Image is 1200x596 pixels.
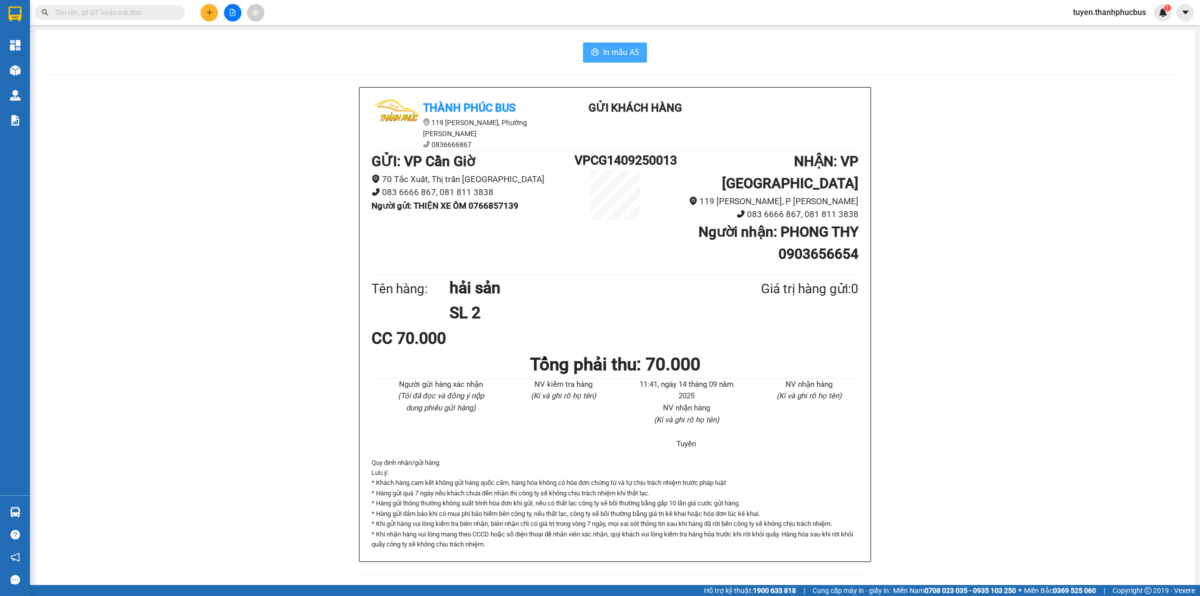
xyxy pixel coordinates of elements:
span: caret-down [1181,8,1190,17]
li: Tuyền [637,438,736,450]
li: 119 [PERSON_NAME], Phường [PERSON_NAME] [371,117,551,139]
b: GỬI : VP Cần Giờ [371,153,475,170]
span: copyright [1144,587,1151,594]
li: 0836666867 [371,139,551,150]
span: | [803,585,805,596]
b: NHẬN : VP [GEOGRAPHIC_DATA] [722,153,858,192]
li: 11:41, ngày 14 tháng 09 năm 2025 [637,379,736,402]
sup: 1 [1164,5,1171,12]
span: phone [736,210,745,218]
li: 70 Tắc Xuất, Thị trấn [GEOGRAPHIC_DATA] [371,173,574,186]
h1: VPCG1409250013 [574,151,655,170]
p: * Khi gửi hàng vui lòng kiểm tra biên nhận, biên nhận chỉ có giá trị trong vòng 7 ngày, mọi sai s... [371,519,858,529]
span: environment [371,175,380,183]
i: (Tôi đã đọc và đồng ý nộp dung phiếu gửi hàng) [398,391,484,412]
strong: 0708 023 035 - 0935 103 250 [924,586,1016,594]
p: * Hàng gửi quá 7 ngày nếu khách chưa đến nhận thì công ty sẽ không chịu trách nhiệm khi thất lạc. [371,488,858,498]
img: dashboard-icon [10,40,20,51]
li: NV kiểm tra hàng [514,379,613,391]
img: warehouse-icon [10,90,20,101]
p: * Hàng gửi đảm bảo khi có mua phí bảo hiểm bên công ty, nếu thất lạc, công ty sẽ bồi thường bằng ... [371,509,858,519]
h1: hải sản [449,275,712,300]
b: Gửi khách hàng [588,102,682,114]
i: (Kí và ghi rõ họ tên) [776,391,841,400]
li: Người gửi hàng xác nhận [391,379,490,391]
span: printer [591,48,599,58]
span: environment [423,119,430,126]
div: CC 70.000 [371,326,532,351]
img: logo-vxr [8,7,21,22]
b: Người gửi : THIỆN XE ÔM 0766857139 [371,201,518,211]
i: (Kí và ghi rõ họ tên) [531,391,596,400]
button: file-add [224,4,241,22]
span: Cung cấp máy in - giấy in: [812,585,890,596]
span: phone [423,141,430,148]
img: warehouse-icon [10,507,20,517]
span: phone [371,188,380,196]
li: 119 [PERSON_NAME], P [PERSON_NAME] [655,195,858,208]
span: 1 [1165,5,1169,12]
b: Người nhận : PHONG THY 0903656654 [698,224,858,262]
li: NV nhận hàng [637,402,736,414]
div: Giá trị hàng gửi: 0 [712,279,858,299]
button: printerIn mẫu A5 [583,43,647,63]
p: * Khi nhận hàng vui lòng mang theo CCCD hoặc số điện thoại để nhân viên xác nhận, quý khách vui l... [371,529,858,550]
strong: 0369 525 060 [1053,586,1096,594]
input: Tìm tên, số ĐT hoặc mã đơn [55,7,173,18]
span: | [1103,585,1105,596]
p: * Khách hàng cam kết không gửi hàng quốc cấm, hàng hóa không có hóa đơn chứng từ và tự chịu trách... [371,478,858,488]
p: * Hàng gửi thông thường không xuất trình hóa đơn khi gửi, nếu có thất lạc công ty sẽ bồi thường b... [371,498,858,508]
span: ⚪️ [1018,588,1021,592]
span: file-add [229,9,236,16]
span: aim [252,9,259,16]
li: 083 6666 867, 081 811 3838 [371,186,574,199]
li: 083 6666 867, 081 811 3838 [655,208,858,221]
button: caret-down [1176,4,1194,22]
img: solution-icon [10,115,20,126]
i: (Kí và ghi rõ họ tên) [654,415,719,424]
button: aim [247,4,264,22]
span: message [10,575,20,584]
img: logo.jpg [371,100,421,150]
span: In mẫu A5 [603,46,639,59]
div: Tên hàng: [371,279,449,299]
img: icon-new-feature [1158,8,1167,17]
button: plus [200,4,218,22]
strong: 1900 633 818 [753,586,796,594]
p: Lưu ý: [371,468,858,478]
span: Miền Bắc [1024,585,1096,596]
span: environment [689,197,697,205]
div: Quy định nhận/gửi hàng : [371,458,858,550]
h1: Tổng phải thu: 70.000 [371,351,858,378]
h1: SL 2 [449,300,712,325]
span: question-circle [10,530,20,539]
span: search [41,9,48,16]
img: warehouse-icon [10,65,20,76]
b: Thành Phúc Bus [423,102,515,114]
span: notification [10,552,20,562]
span: Miền Nam [893,585,1016,596]
span: plus [206,9,213,16]
span: Hỗ trợ kỹ thuật: [704,585,796,596]
li: NV nhận hàng [760,379,859,391]
span: tuyen.thanhphucbus [1065,6,1154,19]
